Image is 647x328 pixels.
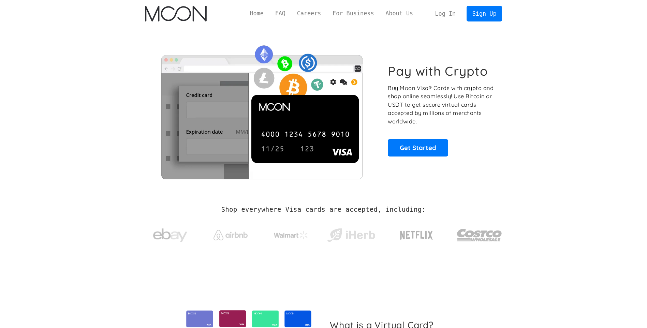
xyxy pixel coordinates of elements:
[291,9,327,18] a: Careers
[386,220,447,247] a: Netflix
[467,6,502,21] a: Sign Up
[244,9,269,18] a: Home
[326,220,377,248] a: iHerb
[214,230,248,240] img: Airbnb
[274,231,308,239] img: Walmart
[221,206,426,213] h2: Shop everywhere Visa cards are accepted, including:
[326,226,377,244] img: iHerb
[205,223,256,244] a: Airbnb
[388,63,488,79] h1: Pay with Crypto
[399,227,433,244] img: Netflix
[380,9,419,18] a: About Us
[145,6,207,21] a: home
[327,9,380,18] a: For Business
[388,84,495,126] p: Buy Moon Visa® Cards with crypto and shop online seamlessly! Use Bitcoin or USDT to get secure vi...
[457,215,502,251] a: Costco
[145,6,207,21] img: Moon Logo
[145,218,196,250] a: ebay
[145,41,379,179] img: Moon Cards let you spend your crypto anywhere Visa is accepted.
[388,139,448,156] a: Get Started
[153,225,187,246] img: ebay
[457,222,502,248] img: Costco
[429,6,461,21] a: Log In
[265,224,316,243] a: Walmart
[269,9,291,18] a: FAQ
